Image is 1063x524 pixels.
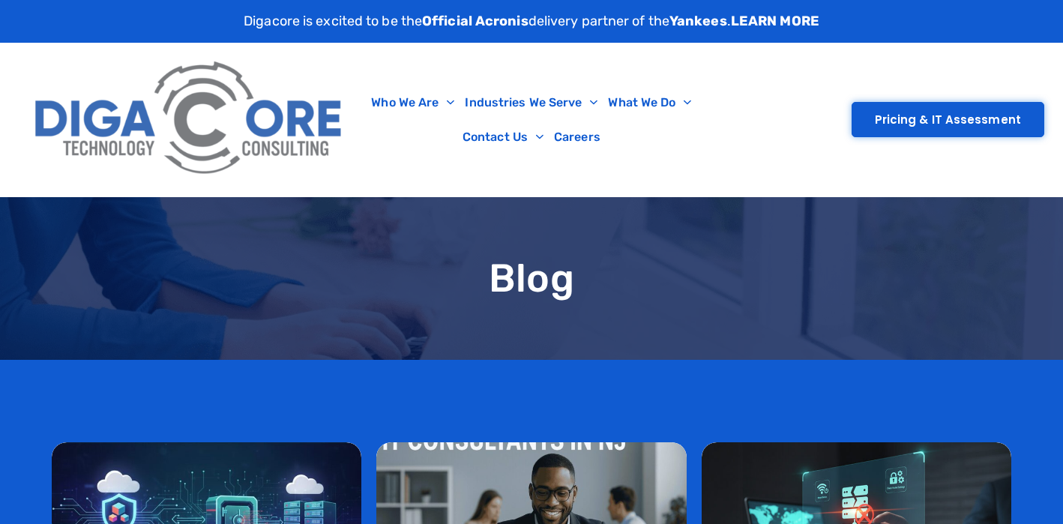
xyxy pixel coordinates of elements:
[669,13,727,29] strong: Yankees
[26,50,353,189] img: Digacore Logo
[852,102,1044,137] a: Pricing & IT Assessment
[361,85,702,154] nav: Menu
[549,120,606,154] a: Careers
[731,13,819,29] a: LEARN MORE
[457,120,549,154] a: Contact Us
[366,85,460,120] a: Who We Are
[52,257,1011,300] h1: Blog
[603,85,696,120] a: What We Do
[422,13,529,29] strong: Official Acronis
[875,114,1021,125] span: Pricing & IT Assessment
[244,11,819,31] p: Digacore is excited to be the delivery partner of the .
[460,85,603,120] a: Industries We Serve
